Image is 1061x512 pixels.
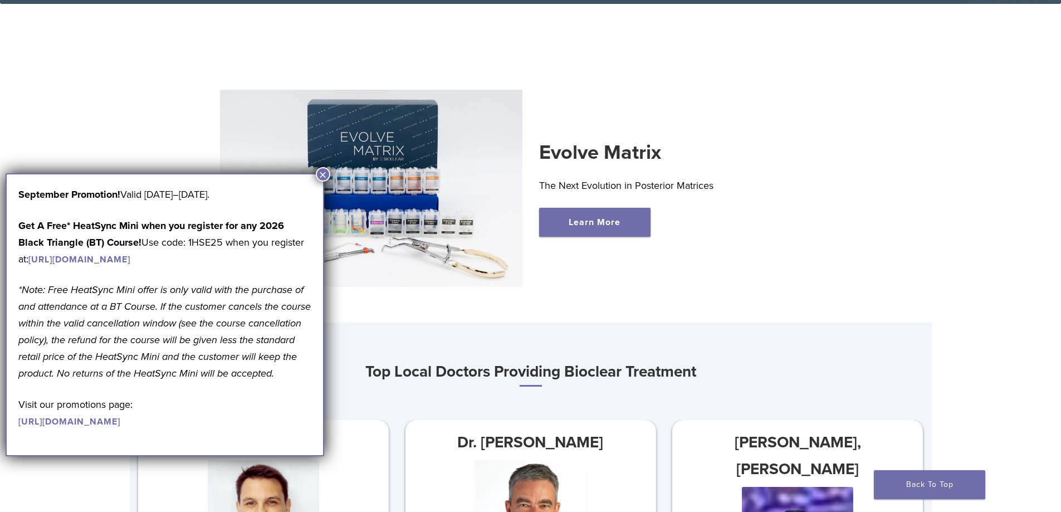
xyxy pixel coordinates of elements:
[539,208,651,237] a: Learn More
[18,186,311,203] p: Valid [DATE]–[DATE].
[18,217,311,267] p: Use code: 1HSE25 when you register at:
[405,429,656,456] h3: Dr. [PERSON_NAME]
[316,167,330,182] button: Close
[539,177,842,194] p: The Next Evolution in Posterior Matrices
[874,470,985,499] a: Back To Top
[220,90,522,287] img: Evolve Matrix
[18,396,311,430] p: Visit our promotions page:
[130,358,932,387] h3: Top Local Doctors Providing Bioclear Treatment
[18,416,120,427] a: [URL][DOMAIN_NAME]
[672,429,923,482] h3: [PERSON_NAME], [PERSON_NAME]
[18,284,311,379] em: *Note: Free HeatSync Mini offer is only valid with the purchase of and attendance at a BT Course....
[539,139,842,166] h2: Evolve Matrix
[18,220,284,248] strong: Get A Free* HeatSync Mini when you register for any 2026 Black Triangle (BT) Course!
[28,254,130,265] a: [URL][DOMAIN_NAME]
[18,188,120,201] b: September Promotion!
